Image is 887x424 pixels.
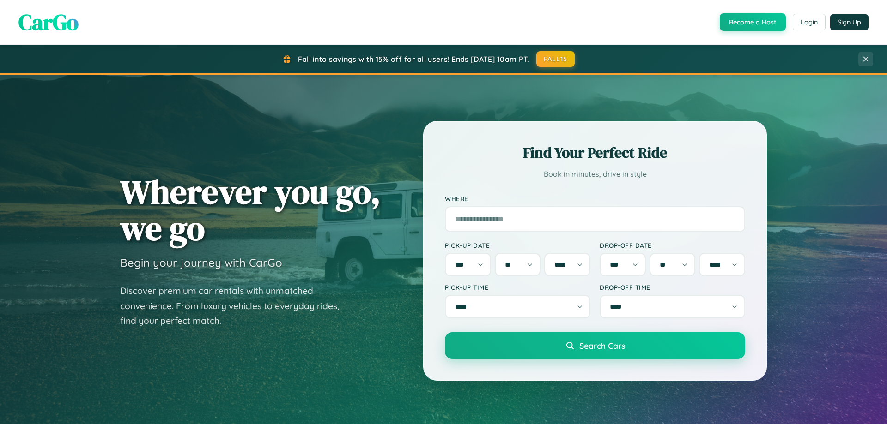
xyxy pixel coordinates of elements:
span: Fall into savings with 15% off for all users! Ends [DATE] 10am PT. [298,54,529,64]
label: Drop-off Time [600,283,745,291]
p: Book in minutes, drive in style [445,167,745,181]
h3: Begin your journey with CarGo [120,256,282,269]
span: Search Cars [579,340,625,351]
label: Pick-up Time [445,283,590,291]
button: Login [793,14,826,30]
h2: Find Your Perfect Ride [445,143,745,163]
button: Search Cars [445,332,745,359]
p: Discover premium car rentals with unmatched convenience. From luxury vehicles to everyday rides, ... [120,283,351,328]
button: Become a Host [720,13,786,31]
label: Where [445,195,745,203]
button: Sign Up [830,14,869,30]
label: Pick-up Date [445,241,590,249]
button: FALL15 [536,51,575,67]
span: CarGo [18,7,79,37]
label: Drop-off Date [600,241,745,249]
h1: Wherever you go, we go [120,173,381,246]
